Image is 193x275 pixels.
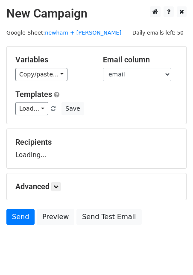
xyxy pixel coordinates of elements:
[15,182,178,191] h5: Advanced
[15,137,178,160] div: Loading...
[76,209,141,225] a: Send Test Email
[129,29,187,36] a: Daily emails left: 50
[45,29,121,36] a: newham + [PERSON_NAME]
[129,28,187,38] span: Daily emails left: 50
[15,102,48,115] a: Load...
[6,29,122,36] small: Google Sheet:
[103,55,178,64] h5: Email column
[15,137,178,147] h5: Recipients
[61,102,84,115] button: Save
[15,90,52,99] a: Templates
[37,209,74,225] a: Preview
[15,68,67,81] a: Copy/paste...
[15,55,90,64] h5: Variables
[6,6,187,21] h2: New Campaign
[6,209,35,225] a: Send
